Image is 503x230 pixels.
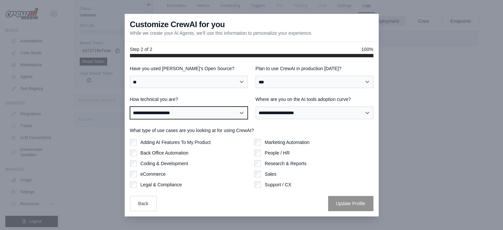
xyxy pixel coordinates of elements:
label: Marketing Automation [265,139,310,146]
button: Update Profile [328,196,373,211]
label: What type of use cases are you looking at for using CrewAI? [130,127,373,134]
label: People / HR [265,150,290,156]
label: How technical you are? [130,96,248,103]
label: Back Office Automation [141,150,189,156]
iframe: Chat Widget [470,198,503,230]
span: 100% [361,46,373,53]
span: Step 2 of 2 [130,46,152,53]
label: Sales [265,171,276,177]
p: While we create your AI Agents, we'll use this information to personalize your experience. [130,30,313,36]
button: Back [130,196,157,211]
label: Adding AI Features To My Product [141,139,211,146]
label: Have you used [PERSON_NAME]'s Open Source? [130,65,248,72]
label: eCommerce [141,171,166,177]
label: Research & Reports [265,160,307,167]
h3: Customize CrewAI for you [130,19,225,30]
label: Where are you on the AI tools adoption curve? [256,96,373,103]
label: Coding & Development [141,160,188,167]
label: Support / CX [265,181,291,188]
label: Legal & Compliance [141,181,182,188]
label: Plan to use CrewAI in production [DATE]? [256,65,373,72]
